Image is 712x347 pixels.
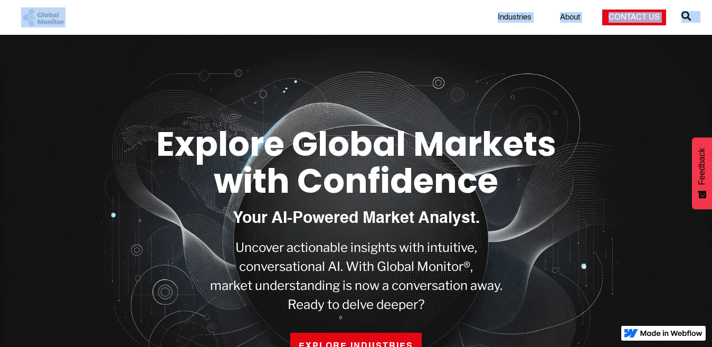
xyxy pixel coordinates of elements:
[602,10,666,25] a: Contact Us
[681,8,691,23] span: 
[233,210,480,228] h1: Your AI-Powered Market Analyst.
[697,148,707,185] span: Feedback
[125,126,587,200] h1: Explore Global Markets with Confidence
[491,12,538,23] a: Industries
[554,12,586,23] a: About
[640,330,702,336] img: Made in Webflow
[21,7,65,27] a: home
[692,137,712,209] button: Feedback - Show survey
[681,7,691,28] a: 
[210,238,502,314] p: Uncover actionable insights with intuitive, conversational AI. With Global Monitor®, market under...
